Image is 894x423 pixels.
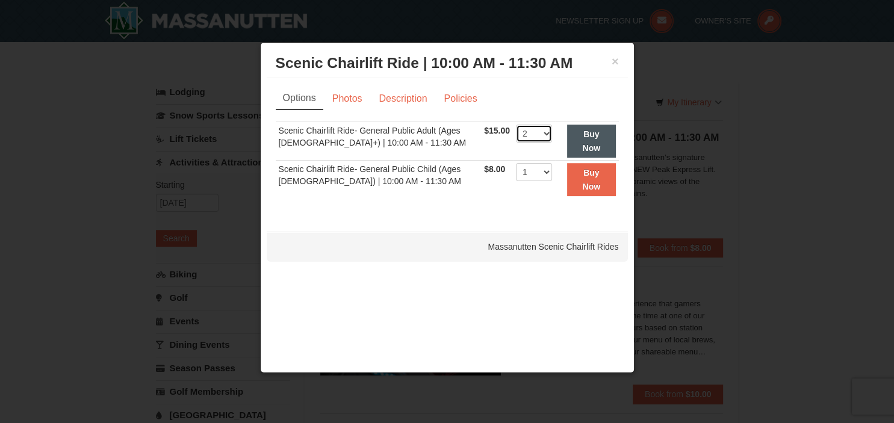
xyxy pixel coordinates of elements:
a: Options [276,87,323,110]
button: × [612,55,619,67]
a: Policies [436,87,485,110]
td: Scenic Chairlift Ride- General Public Adult (Ages [DEMOGRAPHIC_DATA]+) | 10:00 AM - 11:30 AM [276,122,482,161]
strong: Buy Now [582,168,600,191]
div: Massanutten Scenic Chairlift Rides [267,232,628,262]
h3: Scenic Chairlift Ride | 10:00 AM - 11:30 AM [276,54,619,72]
button: Buy Now [567,163,616,196]
a: Photos [324,87,370,110]
span: $8.00 [484,164,505,174]
button: Buy Now [567,125,616,158]
a: Description [371,87,435,110]
td: Scenic Chairlift Ride- General Public Child (Ages [DEMOGRAPHIC_DATA]) | 10:00 AM - 11:30 AM [276,161,482,199]
span: $15.00 [484,126,510,135]
strong: Buy Now [582,129,600,152]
